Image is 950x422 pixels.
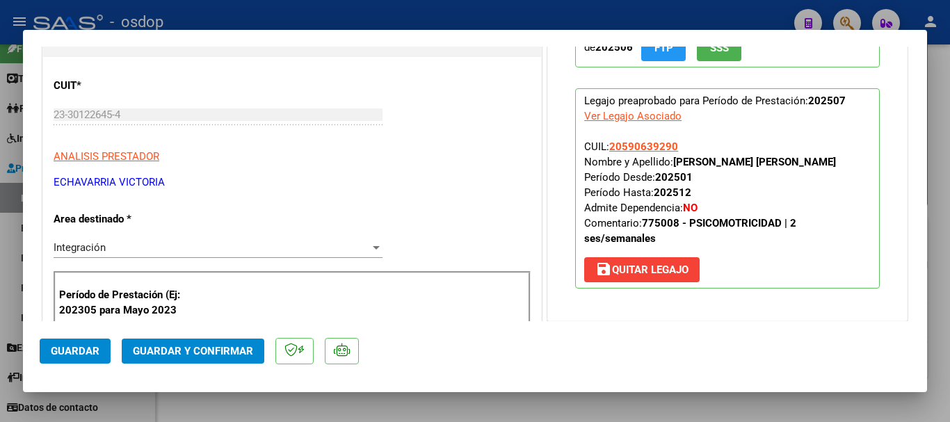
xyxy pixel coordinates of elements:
span: Comentario: [584,217,796,245]
p: Período de Prestación (Ej: 202305 para Mayo 2023 [59,287,199,318]
button: Quitar Legajo [584,257,700,282]
button: SSS [697,35,741,60]
span: Quitar Legajo [595,263,689,276]
span: Integración [54,241,106,254]
p: CUIT [54,78,197,94]
p: Area destinado * [54,211,197,227]
mat-icon: save [595,261,612,277]
span: 20590639290 [609,140,678,153]
button: Guardar y Confirmar [122,339,264,364]
button: FTP [641,35,686,60]
span: Guardar y Confirmar [133,345,253,357]
button: Guardar [40,339,111,364]
div: Ver Legajo Asociado [584,108,682,124]
strong: NO [683,202,698,214]
span: FTP [654,42,673,55]
span: CUIL: Nombre y Apellido: Período Desde: Período Hasta: Admite Dependencia: [584,140,836,245]
strong: 202512 [654,186,691,199]
strong: 775008 - PSICOMOTRICIDAD | 2 ses/semanales [584,217,796,245]
span: Guardar [51,345,99,357]
strong: 202501 [655,171,693,184]
p: ECHAVARRIA VICTORIA [54,175,531,190]
strong: 202506 [595,41,633,54]
span: SSS [710,42,729,55]
p: Legajo preaprobado para Período de Prestación: [575,88,880,289]
strong: [PERSON_NAME] [PERSON_NAME] [673,156,836,168]
strong: 202507 [808,95,846,107]
span: ANALISIS PRESTADOR [54,150,159,163]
